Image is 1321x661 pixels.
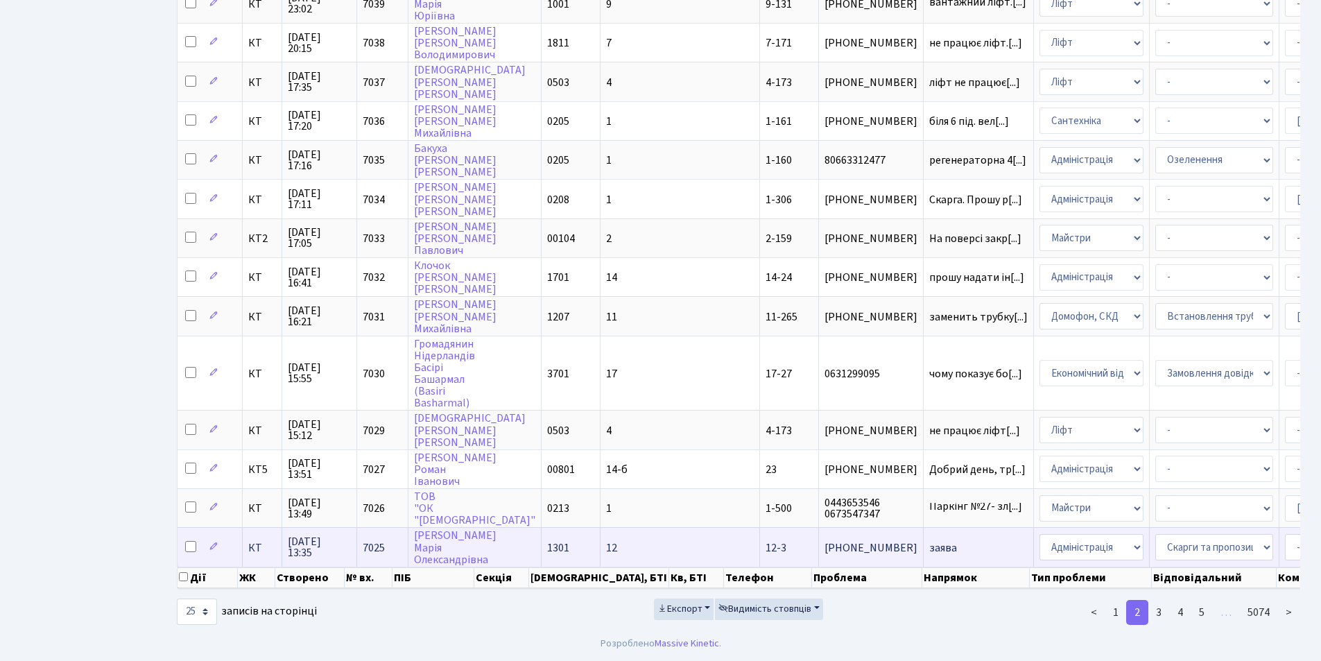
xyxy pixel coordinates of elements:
span: 0208 [547,192,569,207]
th: Кв, БТІ [669,567,724,588]
th: Секція [474,567,529,588]
span: 7029 [363,423,385,438]
span: Добрий день, тр[...] [929,462,1026,477]
span: КТ [248,116,276,127]
a: 2 [1126,600,1148,625]
span: регенераторна 4[...] [929,153,1026,168]
th: Створено [275,567,345,588]
span: 12-3 [766,540,786,556]
th: Телефон [724,567,812,588]
span: 12 [606,540,617,556]
span: [DATE] 17:05 [288,227,351,249]
span: 7027 [363,462,385,477]
a: [DEMOGRAPHIC_DATA][PERSON_NAME][PERSON_NAME] [414,63,526,102]
span: КТ [248,311,276,323]
span: [DATE] 13:49 [288,497,351,520]
span: КТ [248,194,276,205]
span: чому показує бо[...] [929,366,1022,381]
span: 4 [606,423,612,438]
a: Клочок[PERSON_NAME][PERSON_NAME] [414,258,497,297]
span: 7038 [363,35,385,51]
span: 00801 [547,462,575,477]
span: 7 [606,35,612,51]
span: 7032 [363,270,385,285]
select: записів на сторінці [177,599,217,625]
th: Напрямок [922,567,1030,588]
span: не працює ліфт[...] [929,423,1020,438]
a: [PERSON_NAME]РоманІванович [414,450,497,489]
span: 11 [606,309,617,325]
span: 1-306 [766,192,792,207]
span: [DATE] 15:12 [288,419,351,441]
a: [PERSON_NAME]МаріяОлександрівна [414,529,497,567]
span: [PHONE_NUMBER] [824,116,917,127]
a: Бакуха[PERSON_NAME][PERSON_NAME] [414,141,497,180]
span: КТ [248,37,276,49]
span: КТ [248,425,276,436]
span: 2 [606,231,612,246]
span: 0443653546 0673547347 [824,497,917,520]
span: 00104 [547,231,575,246]
span: КТ [248,542,276,553]
span: Видимість стовпців [718,602,811,616]
button: Експорт [654,599,714,620]
span: прошу надати ін[...] [929,270,1024,285]
span: [DATE] 17:16 [288,149,351,171]
label: записів на сторінці [177,599,317,625]
span: КТ [248,368,276,379]
span: [PHONE_NUMBER] [824,194,917,205]
span: 1-500 [766,501,792,516]
th: Відповідальний [1152,567,1276,588]
span: [PHONE_NUMBER] [824,37,917,49]
a: [DEMOGRAPHIC_DATA][PERSON_NAME][PERSON_NAME] [414,411,526,450]
span: 1-161 [766,114,792,129]
span: КТ5 [248,464,276,475]
span: не працює ліфт.[...] [929,35,1022,51]
span: 0205 [547,114,569,129]
span: 1 [606,192,612,207]
span: 7033 [363,231,385,246]
span: 1 [606,153,612,168]
span: КТ [248,272,276,283]
span: 0213 [547,501,569,516]
span: 17-27 [766,366,792,381]
a: < [1082,600,1105,625]
span: [PHONE_NUMBER] [824,542,917,553]
span: КТ [248,77,276,88]
th: [DEMOGRAPHIC_DATA], БТІ [529,567,669,588]
span: 80663312477 [824,155,917,166]
span: 7025 [363,540,385,556]
span: [PHONE_NUMBER] [824,464,917,475]
span: На поверсі закр[...] [929,231,1021,246]
span: КТ [248,503,276,514]
span: 14-б [606,462,628,477]
a: [PERSON_NAME][PERSON_NAME]Михайлівна [414,102,497,141]
span: заменить трубку[...] [929,309,1028,325]
span: КТ [248,155,276,166]
th: Тип проблеми [1030,567,1152,588]
span: 7-171 [766,35,792,51]
span: [DATE] 13:51 [288,458,351,480]
span: біля 6 під. вел[...] [929,114,1009,129]
span: 1 [606,501,612,516]
span: КТ2 [248,233,276,244]
a: [PERSON_NAME][PERSON_NAME]Михайлівна [414,298,497,336]
th: Дії [178,567,238,588]
a: 5074 [1239,600,1278,625]
span: [DATE] 17:35 [288,71,351,93]
span: 4-173 [766,75,792,90]
a: 5 [1191,600,1213,625]
a: [PERSON_NAME][PERSON_NAME][PERSON_NAME] [414,180,497,219]
span: [PHONE_NUMBER] [824,77,917,88]
span: 4 [606,75,612,90]
span: [DATE] 16:41 [288,266,351,289]
span: 1301 [547,540,569,556]
span: 0631299095 [824,368,917,379]
span: 7026 [363,501,385,516]
span: Паркінг №27- зл[...] [929,499,1022,514]
span: 11-265 [766,309,797,325]
span: 7030 [363,366,385,381]
a: 3 [1148,600,1170,625]
a: ТОВ"ОК"[DEMOGRAPHIC_DATA]" [414,489,535,528]
a: Massive Kinetic [655,636,719,651]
